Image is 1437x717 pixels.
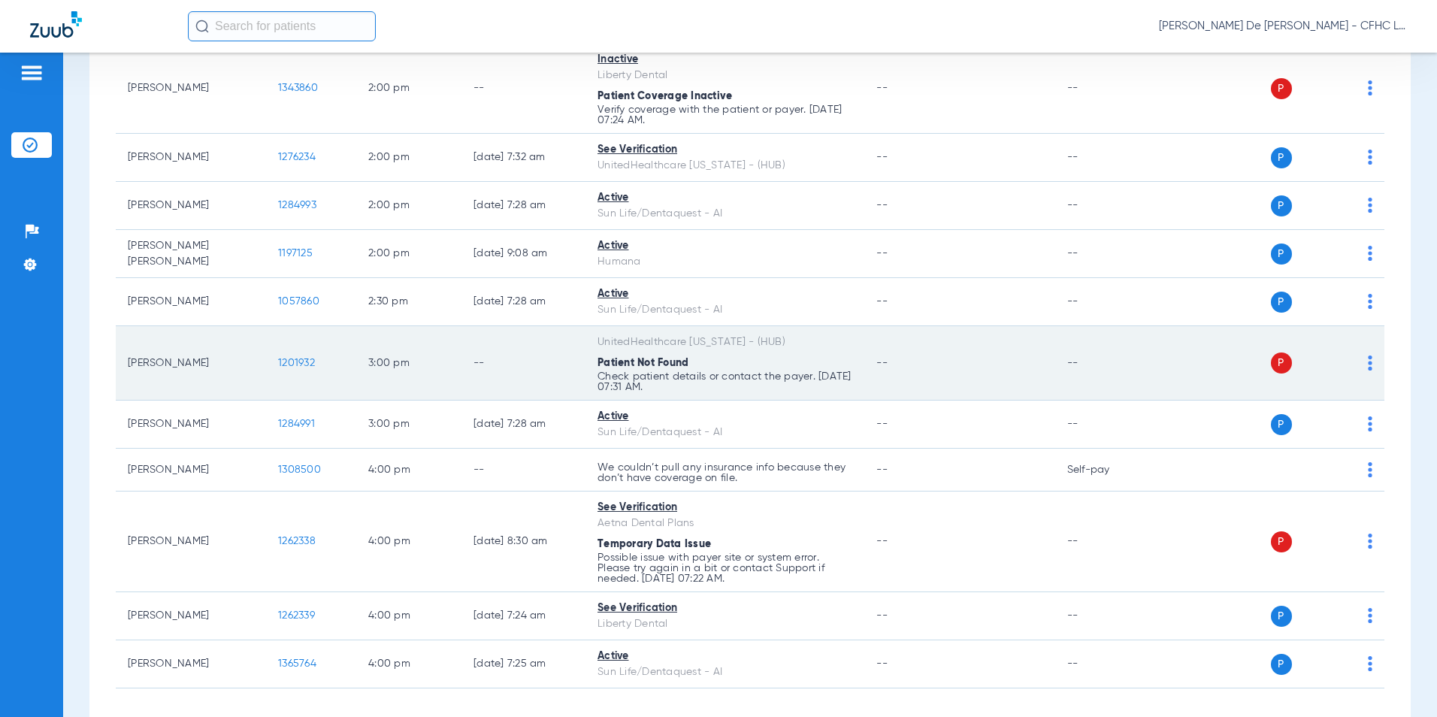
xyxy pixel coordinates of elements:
[597,409,852,425] div: Active
[278,419,315,429] span: 1284991
[1271,352,1292,374] span: P
[1334,462,1349,477] img: x.svg
[195,20,209,33] img: Search Icon
[278,248,313,259] span: 1197125
[876,200,888,210] span: --
[1334,294,1349,309] img: x.svg
[1055,492,1157,592] td: --
[597,190,852,206] div: Active
[597,500,852,516] div: See Verification
[356,592,461,640] td: 4:00 PM
[1334,608,1349,623] img: x.svg
[1055,592,1157,640] td: --
[278,358,315,368] span: 1201932
[278,658,316,669] span: 1365764
[876,83,888,93] span: --
[1368,355,1372,371] img: group-dot-blue.svg
[461,326,585,401] td: --
[1271,244,1292,265] span: P
[356,326,461,401] td: 3:00 PM
[597,616,852,632] div: Liberty Dental
[1055,640,1157,688] td: --
[1271,292,1292,313] span: P
[356,640,461,688] td: 4:00 PM
[597,664,852,680] div: Sun Life/Dentaquest - AI
[1271,78,1292,99] span: P
[1055,230,1157,278] td: --
[461,134,585,182] td: [DATE] 7:32 AM
[116,492,266,592] td: [PERSON_NAME]
[116,230,266,278] td: [PERSON_NAME] [PERSON_NAME]
[116,134,266,182] td: [PERSON_NAME]
[461,401,585,449] td: [DATE] 7:28 AM
[20,64,44,82] img: hamburger-icon
[1368,246,1372,261] img: group-dot-blue.svg
[116,326,266,401] td: [PERSON_NAME]
[597,358,688,368] span: Patient Not Found
[116,640,266,688] td: [PERSON_NAME]
[597,601,852,616] div: See Verification
[1271,654,1292,675] span: P
[597,68,852,83] div: Liberty Dental
[876,248,888,259] span: --
[356,492,461,592] td: 4:00 PM
[278,536,316,546] span: 1262338
[876,152,888,162] span: --
[597,158,852,174] div: UnitedHealthcare [US_STATE] - (HUB)
[597,371,852,392] p: Check patient details or contact the payer. [DATE] 07:31 AM.
[1271,531,1292,552] span: P
[116,182,266,230] td: [PERSON_NAME]
[1368,294,1372,309] img: group-dot-blue.svg
[356,44,461,134] td: 2:00 PM
[461,182,585,230] td: [DATE] 7:28 AM
[1055,278,1157,326] td: --
[461,492,585,592] td: [DATE] 8:30 AM
[1368,150,1372,165] img: group-dot-blue.svg
[597,254,852,270] div: Humana
[1334,656,1349,671] img: x.svg
[461,230,585,278] td: [DATE] 9:08 AM
[1368,416,1372,431] img: group-dot-blue.svg
[116,401,266,449] td: [PERSON_NAME]
[1362,645,1437,717] iframe: Chat Widget
[876,536,888,546] span: --
[597,238,852,254] div: Active
[1055,449,1157,492] td: Self-pay
[1368,80,1372,95] img: group-dot-blue.svg
[356,401,461,449] td: 3:00 PM
[461,278,585,326] td: [DATE] 7:28 AM
[597,649,852,664] div: Active
[876,358,888,368] span: --
[1334,416,1349,431] img: x.svg
[1334,534,1349,549] img: x.svg
[356,449,461,492] td: 4:00 PM
[597,552,852,584] p: Possible issue with payer site or system error. Please try again in a bit or contact Support if n...
[597,206,852,222] div: Sun Life/Dentaquest - AI
[356,230,461,278] td: 2:00 PM
[1334,246,1349,261] img: x.svg
[116,592,266,640] td: [PERSON_NAME]
[1334,198,1349,213] img: x.svg
[1055,326,1157,401] td: --
[1368,462,1372,477] img: group-dot-blue.svg
[278,83,318,93] span: 1343860
[597,516,852,531] div: Aetna Dental Plans
[116,449,266,492] td: [PERSON_NAME]
[597,302,852,318] div: Sun Life/Dentaquest - AI
[1368,608,1372,623] img: group-dot-blue.svg
[876,610,888,621] span: --
[116,278,266,326] td: [PERSON_NAME]
[30,11,82,38] img: Zuub Logo
[876,464,888,475] span: --
[597,334,852,350] div: UnitedHealthcare [US_STATE] - (HUB)
[116,44,266,134] td: [PERSON_NAME]
[356,182,461,230] td: 2:00 PM
[1368,534,1372,549] img: group-dot-blue.svg
[188,11,376,41] input: Search for patients
[278,200,316,210] span: 1284993
[1368,198,1372,213] img: group-dot-blue.svg
[1159,19,1407,34] span: [PERSON_NAME] De [PERSON_NAME] - CFHC Lake Wales Dental
[876,419,888,429] span: --
[278,296,319,307] span: 1057860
